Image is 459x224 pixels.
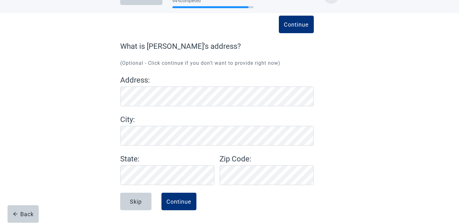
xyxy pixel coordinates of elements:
[279,16,314,33] button: Continue
[166,198,191,205] div: Continue
[120,114,314,125] label: City :
[120,193,151,210] button: Skip
[13,211,34,217] div: Back
[284,21,309,28] div: Continue
[7,205,39,223] button: arrow-leftBack
[220,153,314,165] label: Zip Code :
[120,59,314,67] p: (Optional - Click continue if you don’t want to provide right now)
[120,41,314,52] label: What is [PERSON_NAME]'s address?
[130,198,142,205] div: Skip
[161,193,196,210] button: Continue
[120,153,215,165] label: State :
[120,74,314,86] label: Address :
[13,211,18,216] span: arrow-left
